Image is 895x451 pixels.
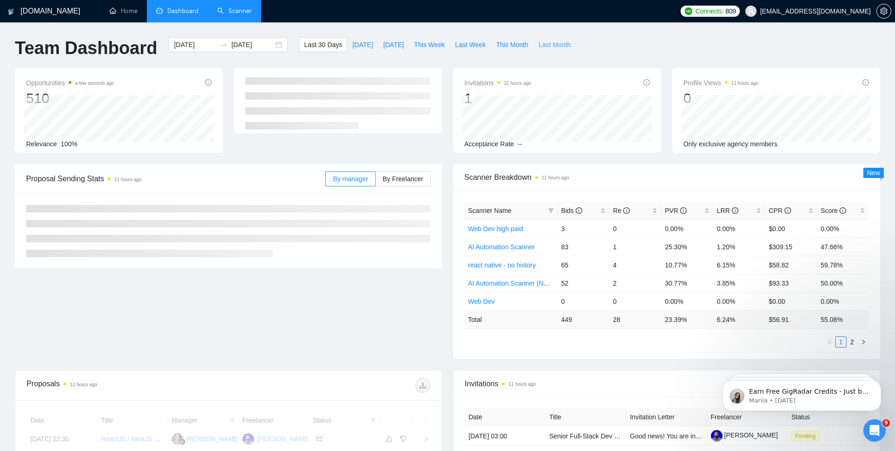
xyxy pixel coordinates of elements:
[496,40,528,50] span: This Month
[817,292,869,310] td: 0.00%
[26,77,114,89] span: Opportunities
[27,378,228,393] div: Proposals
[665,207,687,214] span: PVR
[26,140,57,148] span: Relevance
[465,408,545,426] th: Date
[26,89,114,107] div: 510
[205,79,212,86] span: info-circle
[561,207,582,214] span: Bids
[711,431,778,439] a: [PERSON_NAME]
[545,408,626,426] th: Title
[613,207,630,214] span: Re
[695,6,723,16] span: Connects:
[299,37,347,52] button: Last 30 Days
[220,41,227,48] span: to
[220,41,227,48] span: swap-right
[858,336,869,348] button: right
[352,40,373,50] span: [DATE]
[792,432,823,439] a: Pending
[876,7,891,15] a: setting
[8,4,14,19] img: logo
[518,140,522,148] span: --
[450,37,491,52] button: Last Week
[661,238,713,256] td: 25.30%
[609,310,661,328] td: 28
[643,79,650,86] span: info-circle
[765,274,817,292] td: $93.33
[817,256,869,274] td: 59.78%
[863,419,886,442] iframe: Intercom live chat
[713,274,765,292] td: 3.85%
[835,336,847,348] li: 1
[576,207,582,214] span: info-circle
[725,6,736,16] span: 809
[546,204,556,218] span: filter
[713,238,765,256] td: 1.20%
[465,426,545,446] td: [DATE] 03:00
[824,336,835,348] li: Previous Page
[383,175,423,183] span: By Freelancer
[464,310,558,328] td: Total
[609,292,661,310] td: 0
[661,219,713,238] td: 0.00%
[558,274,609,292] td: 52
[765,292,817,310] td: $0.00
[731,81,758,86] time: 11 hours ago
[765,310,817,328] td: $ 56.91
[626,408,707,426] th: Invitation Letter
[409,37,450,52] button: This Week
[558,256,609,274] td: 65
[464,77,531,89] span: Invitations
[558,310,609,328] td: 449
[347,37,378,52] button: [DATE]
[707,408,788,426] th: Freelancer
[533,37,576,52] button: Last Month
[713,310,765,328] td: 6.24 %
[609,219,661,238] td: 0
[464,171,869,183] span: Scanner Breakdown
[713,219,765,238] td: 0.00%
[847,336,858,348] li: 2
[824,336,835,348] button: left
[882,419,890,427] span: 9
[661,256,713,274] td: 10.77%
[15,37,157,59] h1: Team Dashboard
[680,207,687,214] span: info-circle
[468,225,523,232] a: Web Dev high paid
[685,7,692,15] img: upwork-logo.png
[876,4,891,19] button: setting
[609,274,661,292] td: 2
[464,89,531,107] div: 1
[70,382,97,387] time: 11 hours ago
[623,207,630,214] span: info-circle
[558,292,609,310] td: 0
[465,378,868,389] span: Invitations
[827,339,833,345] span: left
[468,280,571,287] a: AI Automation Scanner (No History)
[491,37,533,52] button: This Month
[509,382,536,387] time: 11 hours ago
[709,361,895,426] iframe: Intercom notifications message
[609,256,661,274] td: 4
[231,40,274,50] input: End date
[817,219,869,238] td: 0.00%
[847,337,857,347] a: 2
[304,40,342,50] span: Last 30 Days
[748,8,754,14] span: user
[817,310,869,328] td: 55.08 %
[609,238,661,256] td: 1
[765,219,817,238] td: $0.00
[468,243,535,251] a: AI Automation Scanner
[114,177,141,182] time: 11 hours ago
[464,140,514,148] span: Acceptance Rate
[840,207,846,214] span: info-circle
[455,40,486,50] span: Last Week
[713,292,765,310] td: 0.00%
[711,430,723,442] img: c1gOIuaxbdEgvTUI4v_TLGoNHpZPmsgbkAgQ8e6chJyGIUvczD1eCJdQeFlWXwGJU6
[549,432,808,440] a: Senior Full‑Stack Dev (Next.js / React Native / Strapi) — Polynesian News App (Contract)
[817,238,869,256] td: 47.66%
[683,140,778,148] span: Only exclusive agency members
[468,261,536,269] a: react native - no history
